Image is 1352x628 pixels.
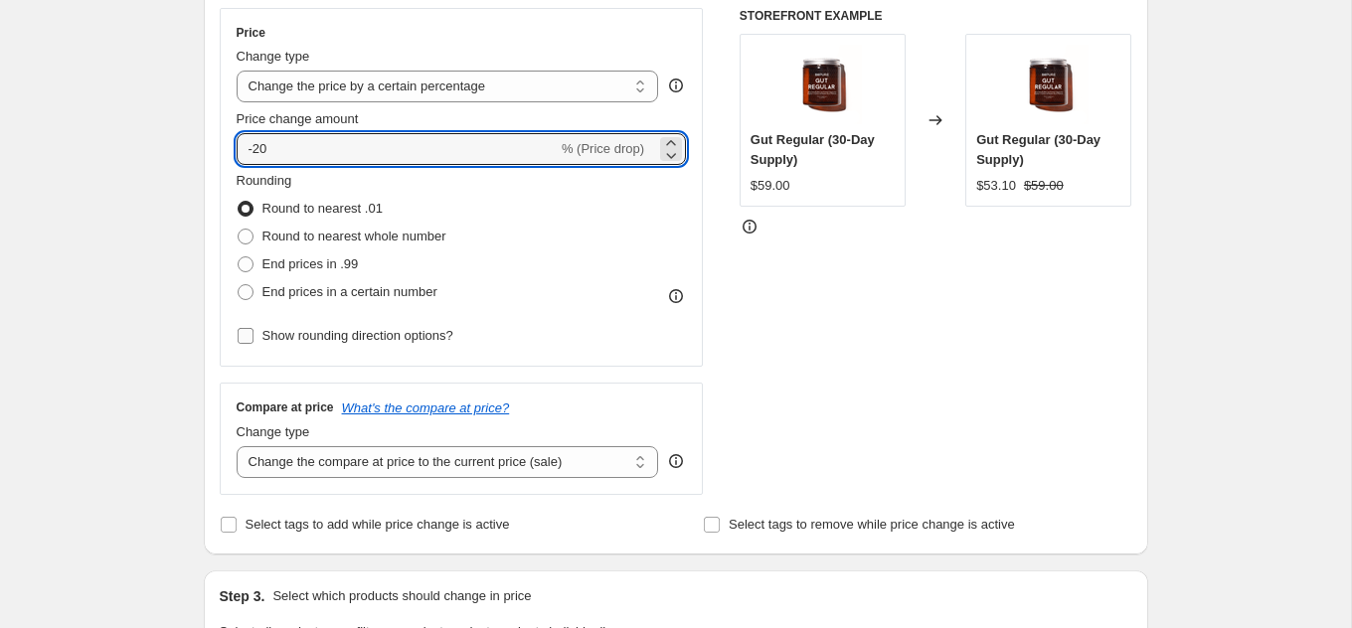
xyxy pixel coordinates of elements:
[342,400,510,415] button: What's the compare at price?
[751,132,875,167] span: Gut Regular (30-Day Supply)
[237,111,359,126] span: Price change amount
[246,517,510,532] span: Select tags to add while price change is active
[976,176,1016,196] div: $53.10
[237,424,310,439] span: Change type
[666,76,686,95] div: help
[237,173,292,188] span: Rounding
[262,328,453,343] span: Show rounding direction options?
[237,49,310,64] span: Change type
[782,45,862,124] img: 1363_BePure_GutRegular_1500x1500_1_80x.png
[220,586,265,606] h2: Step 3.
[740,8,1132,24] h6: STOREFRONT EXAMPLE
[562,141,644,156] span: % (Price drop)
[976,132,1100,167] span: Gut Regular (30-Day Supply)
[729,517,1015,532] span: Select tags to remove while price change is active
[237,133,558,165] input: -15
[262,256,359,271] span: End prices in .99
[1009,45,1089,124] img: 1363_BePure_GutRegular_1500x1500_1_80x.png
[262,229,446,243] span: Round to nearest whole number
[262,284,437,299] span: End prices in a certain number
[272,586,531,606] p: Select which products should change in price
[237,399,334,415] h3: Compare at price
[237,25,265,41] h3: Price
[1024,176,1064,196] strike: $59.00
[262,201,383,216] span: Round to nearest .01
[666,451,686,471] div: help
[751,176,790,196] div: $59.00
